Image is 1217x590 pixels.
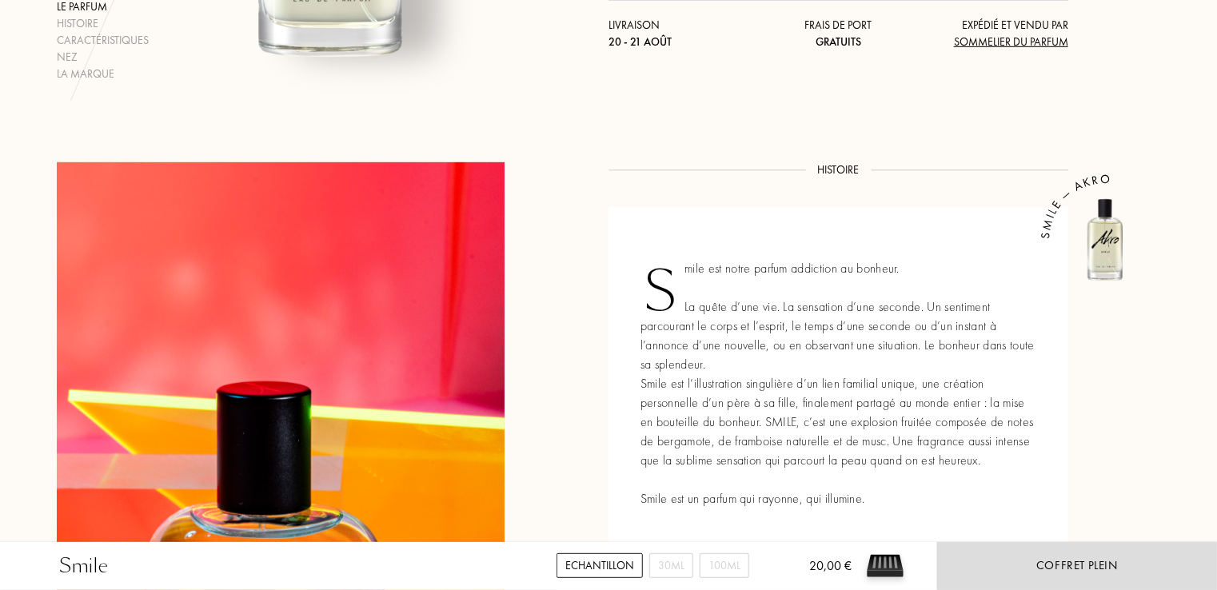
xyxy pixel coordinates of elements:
span: 20 - 21 août [608,34,672,49]
div: La marque [57,66,149,82]
div: 30mL [649,553,693,578]
div: 20,00 € [784,556,852,590]
div: Expédié et vendu par [915,17,1068,50]
div: Smile [59,552,108,580]
div: Caractéristiques [57,32,149,49]
div: Frais de port [762,17,916,50]
div: Histoire [57,15,149,32]
div: Smile est notre parfum addiction au bonheur. La quête d’une vie. La sensation d’une seconde. Un s... [608,207,1068,560]
div: Nez [57,49,149,66]
div: Coffret plein [1036,556,1118,575]
span: Sommelier du Parfum [954,34,1068,49]
div: 100mL [700,553,749,578]
img: Smile [1058,191,1154,287]
div: Livraison [608,17,762,50]
span: Gratuits [816,34,861,49]
div: Echantillon [557,553,643,578]
img: sample box sommelier du parfum [861,542,909,590]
